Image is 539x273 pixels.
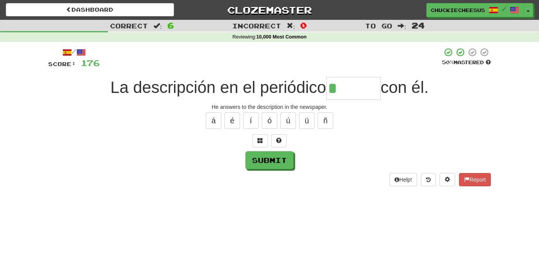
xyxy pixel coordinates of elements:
[318,112,333,129] button: ñ
[412,21,425,30] span: 24
[256,34,306,40] strong: 10,000 Most Common
[186,3,354,17] a: Clozemaster
[243,112,259,129] button: í
[287,23,295,29] span: :
[224,112,240,129] button: é
[389,173,417,186] button: Help!
[252,134,268,147] button: Switch sentence to multiple choice alt+p
[232,22,281,30] span: Incorrect
[300,21,307,30] span: 0
[6,3,174,16] a: Dashboard
[110,78,326,96] span: La descripción en el periódico
[81,58,100,68] span: 176
[431,7,485,14] span: chuckiecheesus
[153,23,162,29] span: :
[426,3,523,17] a: chuckiecheesus /
[299,112,315,129] button: ü
[365,22,392,30] span: To go
[48,103,491,111] div: He answers to the description in the newspaper.
[262,112,277,129] button: ó
[442,59,491,66] div: Mastered
[48,47,100,57] div: /
[167,21,174,30] span: 6
[48,61,76,67] span: Score:
[502,6,506,12] span: /
[459,173,491,186] button: Report
[206,112,221,129] button: á
[280,112,296,129] button: ú
[442,59,454,65] span: 50 %
[110,22,148,30] span: Correct
[381,78,429,96] span: con él.
[271,134,287,147] button: Single letter hint - you only get 1 per sentence and score half the points! alt+h
[245,151,294,169] button: Submit
[421,173,436,186] button: Round history (alt+y)
[398,23,406,29] span: :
